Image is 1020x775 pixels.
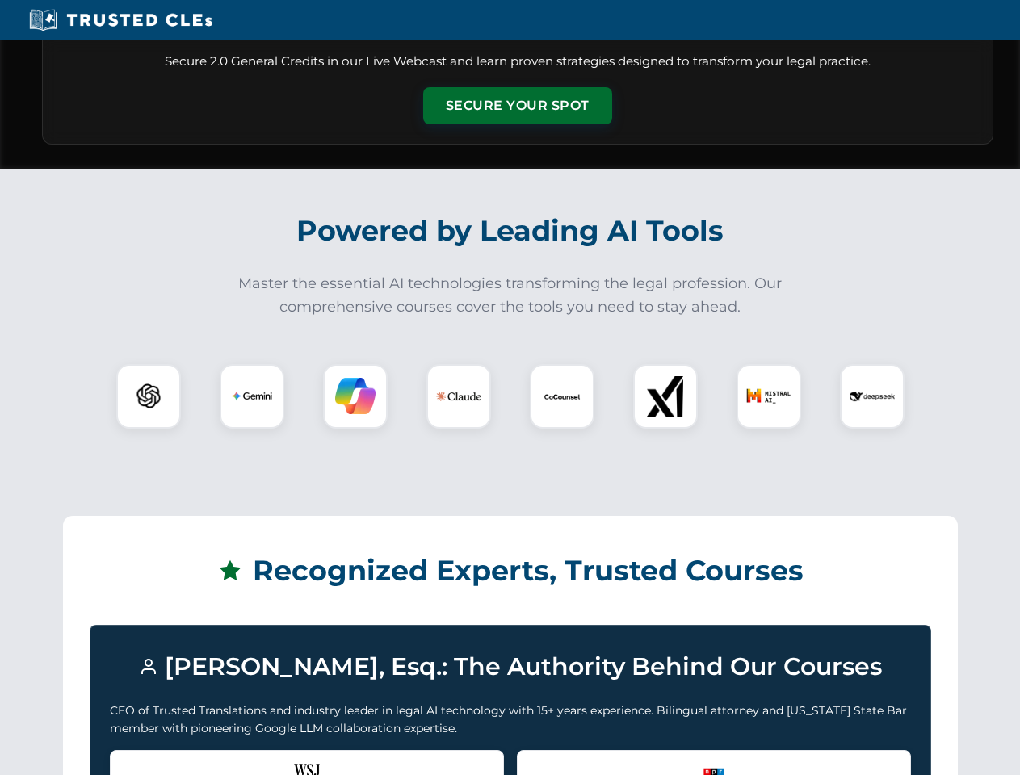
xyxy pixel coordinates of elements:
p: CEO of Trusted Translations and industry leader in legal AI technology with 15+ years experience.... [110,702,911,738]
img: Gemini Logo [232,376,272,417]
h2: Recognized Experts, Trusted Courses [90,542,931,599]
p: Master the essential AI technologies transforming the legal profession. Our comprehensive courses... [228,272,793,319]
img: Copilot Logo [335,376,376,417]
img: Mistral AI Logo [746,374,791,419]
img: DeepSeek Logo [850,374,895,419]
div: Claude [426,364,491,429]
img: CoCounsel Logo [542,376,582,417]
h3: [PERSON_NAME], Esq.: The Authority Behind Our Courses [110,645,911,689]
div: Copilot [323,364,388,429]
img: Claude Logo [436,374,481,419]
div: Mistral AI [737,364,801,429]
button: Secure Your Spot [423,87,612,124]
div: DeepSeek [840,364,905,429]
img: xAI Logo [645,376,686,417]
div: xAI [633,364,698,429]
img: Trusted CLEs [24,8,217,32]
div: ChatGPT [116,364,181,429]
div: Gemini [220,364,284,429]
p: Secure 2.0 General Credits in our Live Webcast and learn proven strategies designed to transform ... [62,52,973,71]
img: ChatGPT Logo [125,373,172,420]
h2: Powered by Leading AI Tools [63,203,958,259]
div: CoCounsel [530,364,594,429]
